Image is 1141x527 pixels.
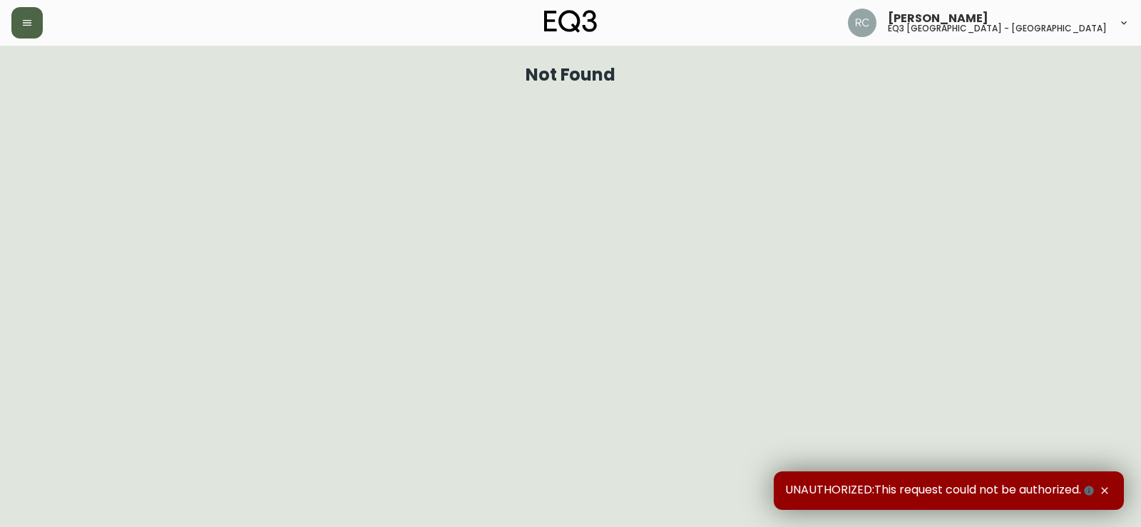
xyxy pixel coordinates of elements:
[544,10,597,33] img: logo
[785,483,1097,498] span: UNAUTHORIZED:This request could not be authorized.
[888,24,1107,33] h5: eq3 [GEOGRAPHIC_DATA] - [GEOGRAPHIC_DATA]
[888,13,988,24] span: [PERSON_NAME]
[526,68,616,81] h1: Not Found
[848,9,876,37] img: 75cc83b809079a11c15b21e94bbc0507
